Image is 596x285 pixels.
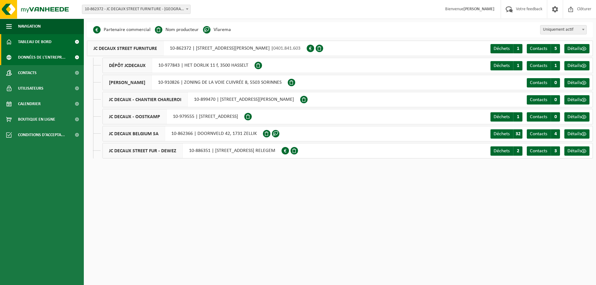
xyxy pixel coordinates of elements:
span: Uniquement actif [540,25,587,34]
span: Contacts [18,65,37,81]
span: Contacts [530,80,547,85]
span: Contacts [530,46,547,51]
span: Navigation [18,19,41,34]
span: Détails [567,46,581,51]
a: Détails [564,44,589,53]
a: Contacts 4 [527,129,560,139]
span: Boutique en ligne [18,112,55,127]
a: Déchets 1 [490,61,522,70]
span: JC DECAUX BELGIUM SA [103,126,165,141]
a: Détails [564,112,589,122]
a: Contacts 1 [527,61,560,70]
span: Détails [567,131,581,136]
div: 10-886351 | [STREET_ADDRESS] RELEGEM [102,143,282,158]
span: 0401.841.603 [273,46,300,51]
span: 1 [513,44,522,53]
a: Déchets 2 [490,146,522,156]
span: Conditions d'accepta... [18,127,65,143]
a: Contacts 0 [527,78,560,87]
span: JC DECAUX - CHANTIER CHARLEROI [103,92,188,107]
span: Déchets [494,63,510,68]
a: Détails [564,61,589,70]
div: 10-979555 | [STREET_ADDRESS] [102,109,244,124]
a: Contacts 0 [527,112,560,122]
a: Contacts 5 [527,44,560,53]
span: JC DECAUX - OOSTKAMP [103,109,167,124]
div: 10-977843 | HET DORLIK 11 f, 3500 HASSELT [102,58,255,73]
span: [PERSON_NAME] [103,75,152,90]
span: 32 [513,129,522,139]
span: JC DECAUX STREET FUR - DEWEZ [103,143,183,158]
span: 1 [513,112,522,122]
span: Données de l'entrepr... [18,50,65,65]
span: Déchets [494,149,510,154]
div: 10-862366 | DOORNVELD 42, 1731 ZELLIK [102,126,263,141]
span: 10-862372 - JC DECAUX STREET FURNITURE - BRUXELLES [82,5,191,14]
a: Déchets 32 [490,129,522,139]
span: 2 [513,146,522,156]
span: 0 [551,95,560,105]
span: Uniquement actif [540,25,586,34]
li: Partenaire commercial [93,25,151,34]
span: Tableau de bord [18,34,52,50]
a: Détails [564,95,589,105]
li: Vlarema [203,25,231,34]
span: Contacts [530,97,547,102]
span: Contacts [530,63,547,68]
div: 10-910826 | ZONING DE LA VOIE CUIVRÉE 8, 5503 SORINNES [102,75,288,90]
span: Calendrier [18,96,41,112]
li: Nom producteur [155,25,199,34]
span: 5 [551,44,560,53]
span: Détails [567,114,581,119]
span: 1 [551,61,560,70]
div: 10-862372 | [STREET_ADDRESS][PERSON_NAME] | [87,41,307,56]
span: Utilisateurs [18,81,43,96]
a: Détails [564,146,589,156]
span: 4 [551,129,560,139]
span: 3 [551,146,560,156]
span: DÉPÔT JCDECAUX [103,58,152,73]
a: Détails [564,129,589,139]
span: 0 [551,112,560,122]
span: Détails [567,80,581,85]
span: 10-862372 - JC DECAUX STREET FURNITURE - BRUXELLES [82,5,190,14]
div: 10-899470 | [STREET_ADDRESS][PERSON_NAME] [102,92,300,107]
strong: [PERSON_NAME] [463,7,494,11]
a: Déchets 1 [490,112,522,122]
a: Contacts 0 [527,95,560,105]
span: Détails [567,149,581,154]
span: Détails [567,63,581,68]
span: 1 [513,61,522,70]
span: Contacts [530,149,547,154]
a: Contacts 3 [527,146,560,156]
span: JC DECAUX STREET FURNITURE [87,41,164,56]
span: Déchets [494,114,510,119]
span: Détails [567,97,581,102]
a: Déchets 1 [490,44,522,53]
span: Contacts [530,131,547,136]
span: Déchets [494,46,510,51]
span: Déchets [494,131,510,136]
span: 0 [551,78,560,87]
a: Détails [564,78,589,87]
span: Contacts [530,114,547,119]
